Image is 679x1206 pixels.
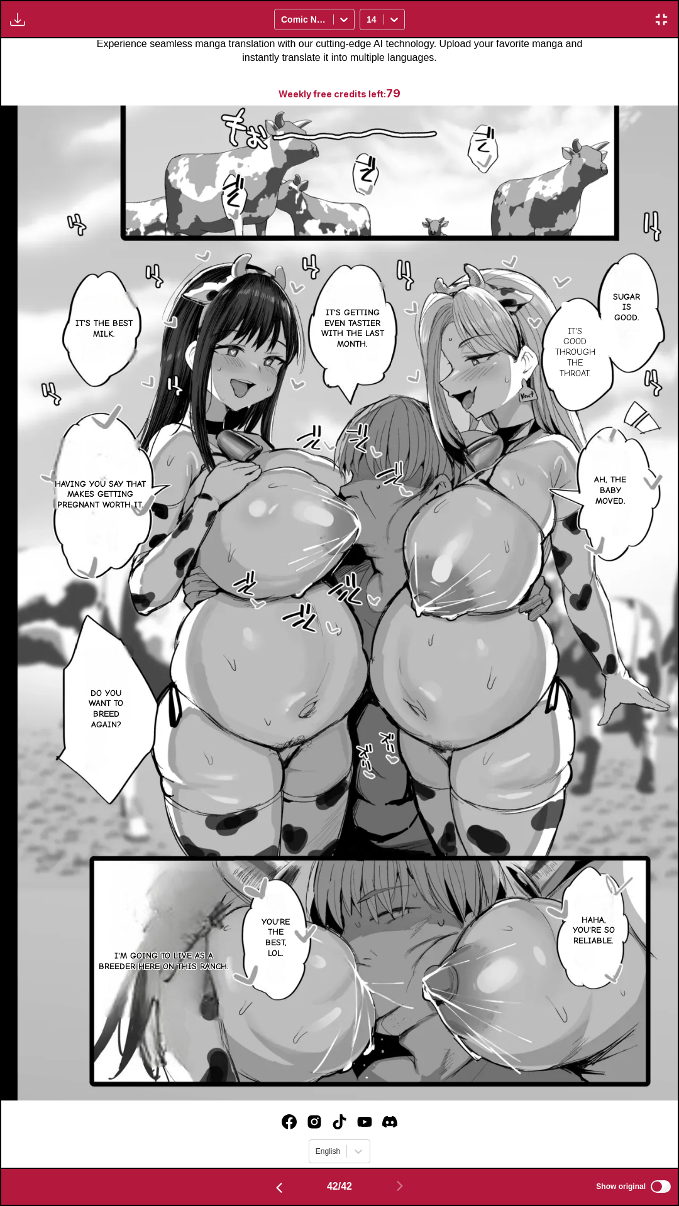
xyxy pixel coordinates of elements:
img: Download translated images [10,12,25,27]
p: It's getting even tastier with the last month. [314,305,391,352]
p: Ah, the baby moved. [585,472,636,509]
input: Show original [651,1180,671,1193]
span: Show original [596,1182,646,1191]
p: It's the best milk. [67,316,140,342]
p: It's good through the throat. [553,324,598,382]
span: 42 / 42 [327,1181,352,1192]
p: Do you want to breed again? [76,686,137,733]
p: Having you say that makes getting pregnant worth it. [52,477,149,513]
p: You're the best, lol. [259,915,292,962]
img: Manga Panel [1,106,678,1100]
p: I'm going to live as a breeder here on this ranch. [94,948,235,975]
p: Haha, you're so reliable. [569,913,619,949]
img: Previous page [272,1180,287,1195]
img: Next page [392,1178,407,1193]
p: Sugar is good. [608,290,646,326]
